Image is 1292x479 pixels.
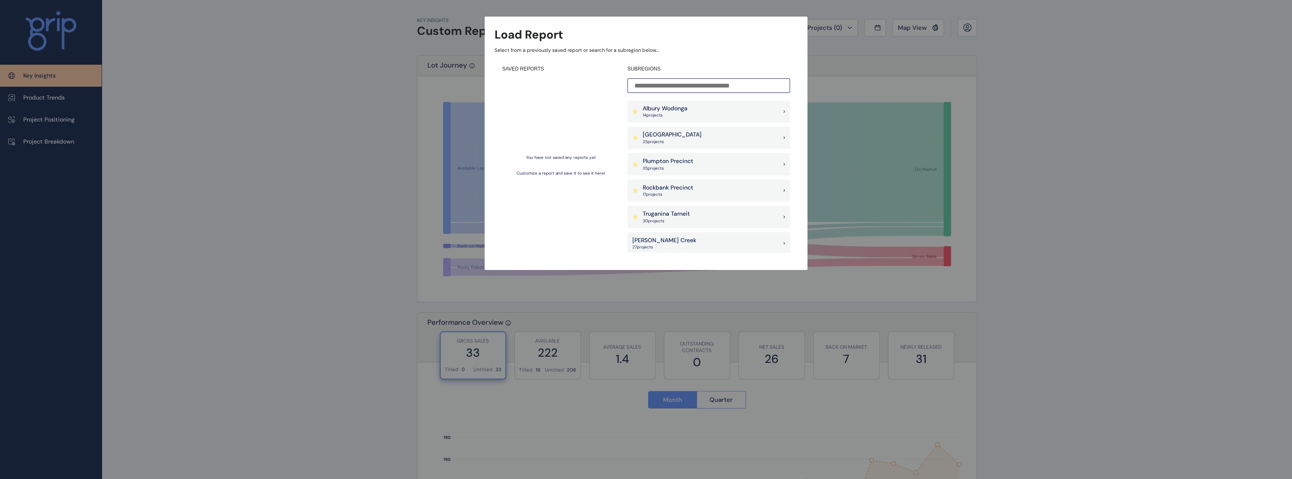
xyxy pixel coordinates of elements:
p: 25 project s [643,139,702,145]
p: Plumpton Precinct [643,157,693,165]
p: 27 project s [632,244,696,250]
p: 17 project s [643,192,693,197]
h3: Load Report [495,27,563,43]
p: 14 project s [643,112,687,118]
p: Customize a report and save it to see it here! [517,170,605,176]
p: 30 project s [643,218,690,224]
h4: SAVED REPORTS [502,66,620,73]
h4: SUBREGIONS [627,66,790,73]
p: Truganina Tarneit [643,210,690,218]
p: Select from a previously saved report or search for a subregion below... [495,47,797,54]
p: You have not saved any reports yet [526,155,596,160]
p: [GEOGRAPHIC_DATA] [643,131,702,139]
p: 35 project s [643,165,693,171]
p: Albury Wodonga [643,105,687,113]
p: [PERSON_NAME] Creek [632,236,696,245]
p: Rockbank Precinct [643,184,693,192]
